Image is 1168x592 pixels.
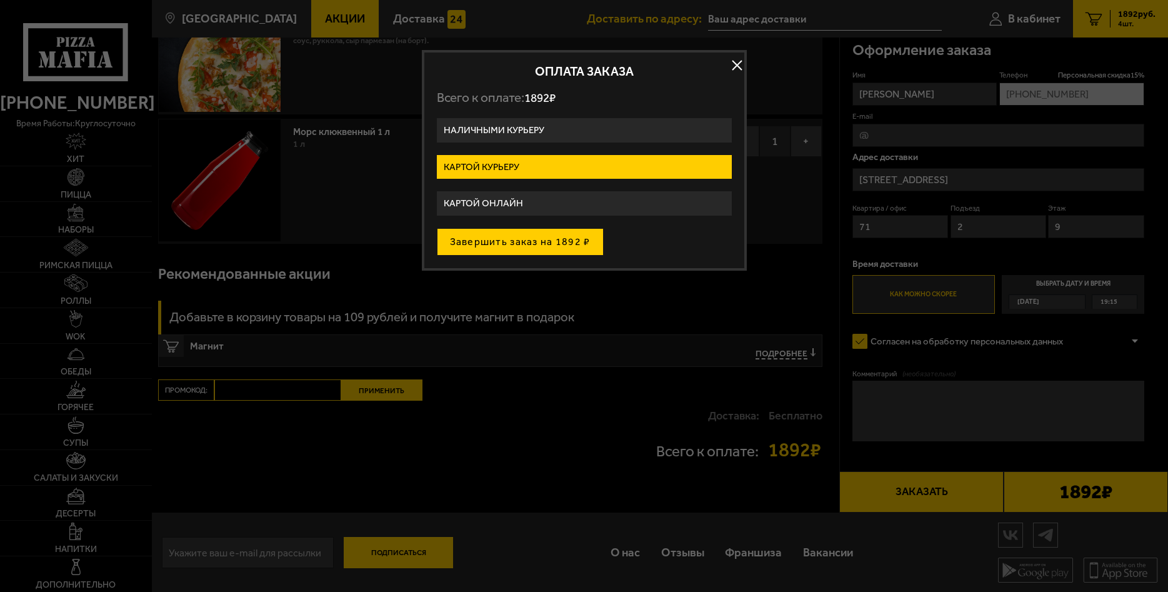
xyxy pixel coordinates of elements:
label: Картой курьеру [437,155,732,179]
label: Картой онлайн [437,191,732,216]
span: 1892 ₽ [524,91,556,105]
h2: Оплата заказа [437,65,732,78]
p: Всего к оплате: [437,90,732,106]
label: Наличными курьеру [437,118,732,143]
button: Завершить заказ на 1892 ₽ [437,228,604,256]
